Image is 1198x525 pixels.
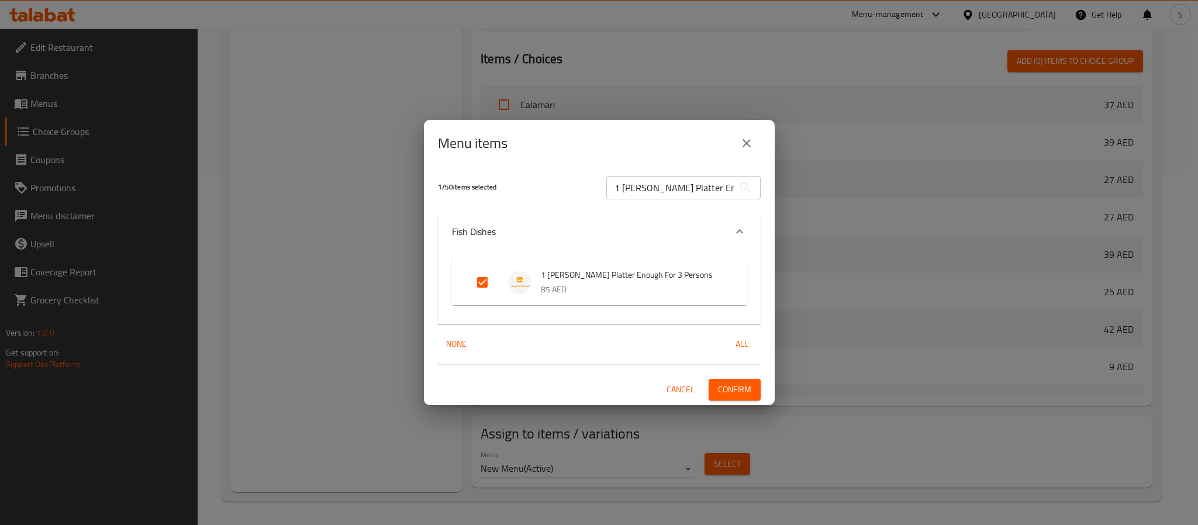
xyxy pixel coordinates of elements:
button: None [438,333,475,355]
div: Expand [452,260,747,305]
img: 1 Kilo Prawn Platter Enough For 3 Persons [508,271,531,294]
div: Expand [438,250,761,324]
p: 85 AED [541,282,723,297]
button: Confirm [709,379,761,400]
span: Cancel [667,382,695,397]
button: All [723,333,761,355]
input: Search in items [606,176,734,199]
h5: 1 / 50 items selected [438,182,592,192]
div: Expand [438,213,761,250]
span: Confirm [718,382,751,397]
p: Fish Dishes [452,224,496,239]
button: Cancel [662,379,699,400]
button: close [733,129,761,157]
span: 1 [PERSON_NAME] Platter Enough For 3 Persons [541,268,723,282]
span: None [443,337,471,351]
span: All [728,337,756,351]
h2: Menu items [438,134,507,153]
